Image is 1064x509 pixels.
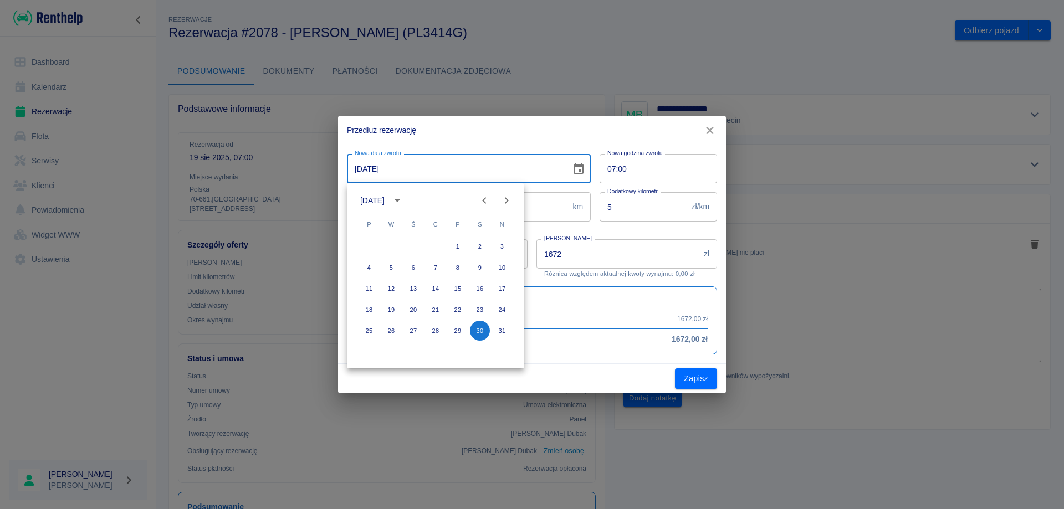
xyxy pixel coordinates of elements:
button: 12 [381,279,401,299]
span: piątek [448,213,468,235]
span: sobota [470,213,490,235]
input: hh:mm [600,154,709,183]
label: Dodatkowy kilometr [607,187,658,196]
button: 30 [470,321,490,341]
label: Nowa godzina zwrotu [607,149,663,157]
button: 17 [492,279,512,299]
button: 27 [403,321,423,341]
button: 6 [403,258,423,277]
span: niedziela [492,213,512,235]
button: Choose date, selected date is 30 sie 2025 [567,158,590,180]
span: czwartek [426,213,446,235]
p: km [572,201,583,213]
button: 11 [359,279,379,299]
button: 15 [448,279,468,299]
button: 22 [448,300,468,320]
button: 16 [470,279,490,299]
button: 19 [381,300,401,320]
button: 29 [448,321,468,341]
button: 3 [492,236,512,256]
button: 14 [426,279,446,299]
button: 24 [492,300,512,320]
button: Previous month [473,189,495,212]
button: 23 [470,300,490,320]
button: calendar view is open, switch to year view [388,191,407,210]
button: 26 [381,321,401,341]
button: 9 [470,258,490,277]
button: 28 [426,321,446,341]
button: 5 [381,258,401,277]
button: Zapisz [675,368,717,389]
button: 18 [359,300,379,320]
div: [DATE] [360,195,385,207]
h2: Przedłuż rezerwację [338,116,726,145]
input: DD-MM-YYYY [347,154,563,183]
span: poniedziałek [359,213,379,235]
button: 2 [470,236,490,256]
p: zł [704,248,709,260]
button: 25 [359,321,379,341]
label: Nowa data zwrotu [355,149,401,157]
button: 1 [448,236,468,256]
button: 4 [359,258,379,277]
button: 20 [403,300,423,320]
p: Różnica względem aktualnej kwoty wynajmu: 0,00 zł [544,270,709,277]
button: 13 [403,279,423,299]
h6: 1672,00 zł [672,333,708,345]
span: wtorek [381,213,401,235]
button: Next month [495,189,518,212]
button: 31 [492,321,512,341]
h6: Podsumowanie [356,296,708,307]
input: Kwota wynajmu od początkowej daty, nie samego aneksu. [536,239,699,269]
button: 10 [492,258,512,277]
button: 21 [426,300,446,320]
span: środa [403,213,423,235]
p: zł/km [692,201,709,213]
p: 1672,00 zł [677,314,708,324]
label: [PERSON_NAME] [544,234,592,243]
button: 7 [426,258,446,277]
button: 8 [448,258,468,277]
